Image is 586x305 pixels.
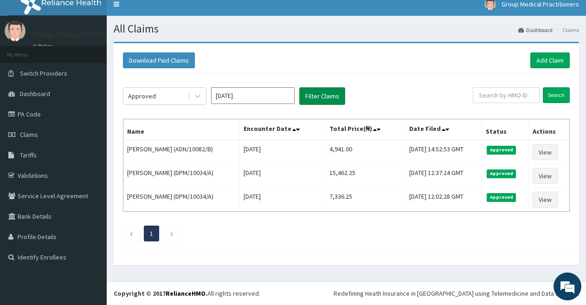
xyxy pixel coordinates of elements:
[150,229,153,238] a: Page 1 is your current page
[533,144,558,160] a: View
[326,188,406,212] td: 7,336.25
[533,192,558,208] a: View
[123,52,195,68] button: Download Paid Claims
[114,289,207,298] strong: Copyright © 2017 .
[239,188,325,212] td: [DATE]
[123,188,240,212] td: [PERSON_NAME] (DPM/10034/A)
[32,30,132,39] p: Group Medical Practitioners
[129,229,133,238] a: Previous page
[482,119,529,141] th: Status
[211,87,295,104] input: Select Month and Year
[326,140,406,164] td: 4,941.00
[166,289,206,298] a: RelianceHMO
[20,69,67,78] span: Switch Providers
[326,119,406,141] th: Total Price(₦)
[299,87,345,105] button: Filter Claims
[123,140,240,164] td: [PERSON_NAME] (ADN/10082/B)
[487,169,516,178] span: Approved
[554,26,579,34] li: Claims
[48,52,156,64] div: Chat with us now
[17,46,38,70] img: d_794563401_company_1708531726252_794563401
[239,164,325,188] td: [DATE]
[20,130,38,139] span: Claims
[107,281,586,305] footer: All rights reserved.
[405,140,482,164] td: [DATE] 14:52:53 GMT
[529,119,570,141] th: Actions
[405,119,482,141] th: Date Filed
[128,91,156,101] div: Approved
[543,87,570,103] input: Search
[20,90,50,98] span: Dashboard
[530,52,570,68] a: Add Claim
[20,151,37,159] span: Tariffs
[239,140,325,164] td: [DATE]
[32,43,55,50] a: Online
[152,5,174,27] div: Minimize live chat window
[54,92,128,186] span: We're online!
[533,168,558,184] a: View
[473,87,540,103] input: Search by HMO ID
[114,23,579,35] h1: All Claims
[239,119,325,141] th: Encounter Date
[5,20,26,41] img: User Image
[405,188,482,212] td: [DATE] 12:02:28 GMT
[334,289,579,298] div: Redefining Heath Insurance in [GEOGRAPHIC_DATA] using Telemedicine and Data Science!
[518,26,553,34] a: Dashboard
[123,119,240,141] th: Name
[5,205,177,237] textarea: Type your message and hit 'Enter'
[405,164,482,188] td: [DATE] 12:37:24 GMT
[487,146,516,154] span: Approved
[326,164,406,188] td: 15,462.25
[487,193,516,201] span: Approved
[170,229,174,238] a: Next page
[123,164,240,188] td: [PERSON_NAME] (DPM/10034/A)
